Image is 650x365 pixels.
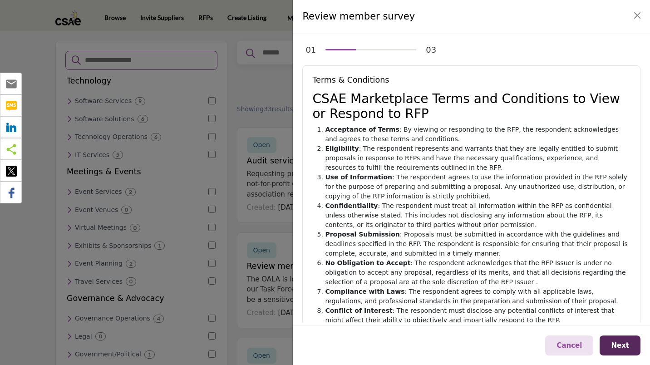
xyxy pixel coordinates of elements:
strong: Use of Information [325,173,392,181]
div: 03 [426,44,436,56]
strong: No Obligation to Accept [325,259,410,266]
span: Next [611,341,629,350]
div: 01 [305,44,316,56]
li: : The respondent agrees to use the information provided in the RFP solely for the purpose of prep... [325,173,630,201]
button: Next [600,335,640,356]
strong: Conflict of Interest [325,307,392,314]
li: : By viewing or responding to the RFP, the respondent acknowledges and agrees to these terms and ... [325,125,630,144]
li: : The respondent must disclose any potential conflicts of interest that might affect their abilit... [325,306,630,325]
strong: Acceptance of Terms [325,126,399,133]
li: : The respondent acknowledges that the RFP Issuer is under no obligation to accept any proposal, ... [325,258,630,287]
button: Cancel [545,335,593,356]
h4: Review member survey [302,10,415,24]
strong: Eligibility [325,145,359,152]
span: Cancel [556,341,582,350]
li: : The respondent represents and warrants that they are legally entitled to submit proposals in re... [325,144,630,173]
strong: Proposal Submission [325,231,399,238]
li: : The respondent agrees to comply with all applicable laws, regulations, and professional standar... [325,287,630,306]
strong: Confidentiality [325,202,378,209]
button: Close [631,9,644,22]
li: : The respondent must treat all information within the RFP as confidential unless otherwise state... [325,201,630,230]
li: : Proposals must be submitted in accordance with the guidelines and deadlines specified in the RF... [325,230,630,258]
h2: CSAE Marketplace Terms and Conditions to View or Respond to RFP [312,91,630,122]
strong: Compliance with Laws [325,288,404,295]
h5: Terms & Conditions [312,75,630,85]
